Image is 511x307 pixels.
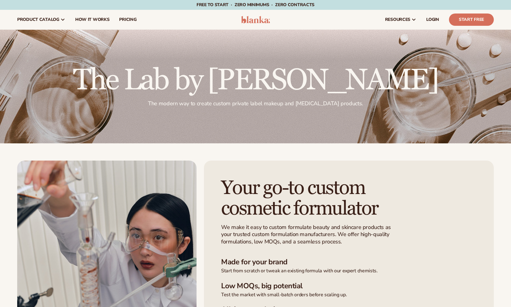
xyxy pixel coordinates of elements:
p: We make it easy to custom formulate beauty and skincare products as your trusted custom formulati... [221,224,395,245]
p: Start from scratch or tweak an existing formula with our expert chemists. [221,268,477,274]
a: How It Works [70,10,115,29]
span: How It Works [75,17,110,22]
span: pricing [119,17,136,22]
span: resources [385,17,410,22]
p: The modern way to create custom private label makeup and [MEDICAL_DATA] products. [73,100,438,107]
a: Start Free [449,14,494,26]
img: logo [241,16,270,23]
h2: The Lab by [PERSON_NAME] [73,66,438,95]
span: LOGIN [426,17,439,22]
h1: Your go-to custom cosmetic formulator [221,178,408,219]
a: product catalog [12,10,70,29]
h3: Made for your brand [221,258,477,266]
a: pricing [114,10,141,29]
span: product catalog [17,17,59,22]
a: resources [380,10,421,29]
h3: Low MOQs, big potential [221,282,477,290]
span: Free to start · ZERO minimums · ZERO contracts [197,2,314,8]
p: Test the market with small-batch orders before scaling up. [221,292,477,298]
a: LOGIN [421,10,444,29]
